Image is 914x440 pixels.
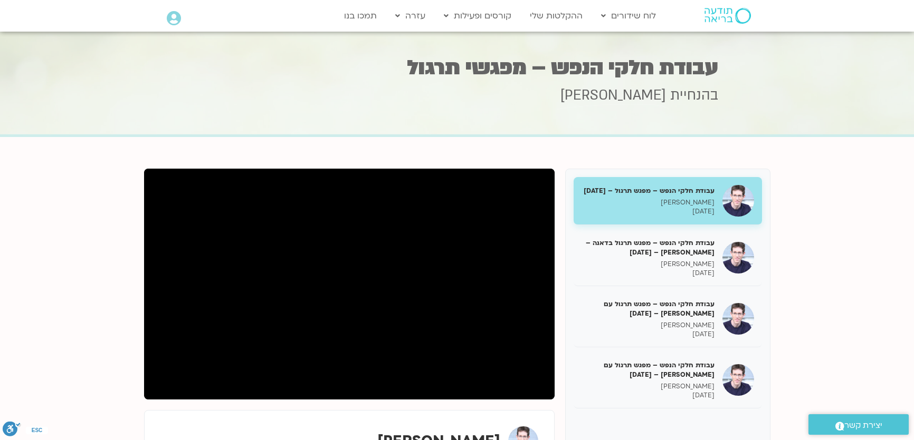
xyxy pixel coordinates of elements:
a: ההקלטות שלי [525,6,588,26]
img: עבודת חלקי הנפש – מפגש תרגול – 25/03/25 [722,185,754,217]
p: [PERSON_NAME] [582,260,715,269]
p: [DATE] [582,269,715,278]
h1: עבודת חלקי הנפש – מפגשי תרגול [196,57,718,78]
p: [DATE] [582,330,715,339]
h5: עבודת חלקי הנפש – מפגש תרגול עם [PERSON_NAME] – [DATE] [582,360,715,379]
p: [PERSON_NAME] [582,382,715,391]
h5: עבודת חלקי הנפש – מפגש תרגול בדאנה – [PERSON_NAME] – [DATE] [582,238,715,257]
a: יצירת קשר [808,414,909,435]
img: עבודת חלקי הנפש – מפגש תרגול עם ערן טייכר – 15/4/25 [722,364,754,396]
p: [PERSON_NAME] [582,321,715,330]
h5: עבודת חלקי הנפש – מפגש תרגול – [DATE] [582,186,715,195]
a: קורסים ופעילות [439,6,517,26]
img: תודעה בריאה [704,8,751,24]
h5: עבודת חלקי הנפש – מפגש תרגול עם [PERSON_NAME] – [DATE] [582,299,715,318]
a: עזרה [390,6,431,26]
a: לוח שידורים [596,6,661,26]
p: [DATE] [582,207,715,216]
img: עבודת חלקי הנפש – מפגש תרגול בדאנה – ערן טייכר – 1/4/25 [722,242,754,273]
a: תמכו בנו [339,6,382,26]
p: [DATE] [582,391,715,400]
img: עבודת חלקי הנפש – מפגש תרגול עם ערן טייכר – 8/4/25 [722,303,754,335]
span: בהנחיית [670,86,718,105]
span: יצירת קשר [844,418,882,433]
p: [PERSON_NAME] [582,198,715,207]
